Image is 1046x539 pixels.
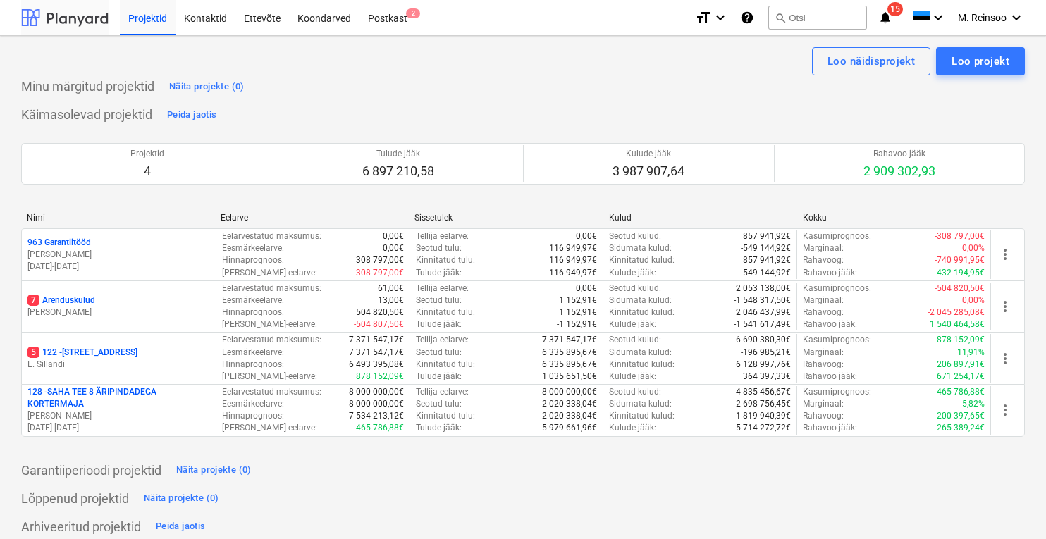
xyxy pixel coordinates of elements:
[803,242,844,254] p: Marginaal :
[152,516,209,538] button: Peida jaotis
[937,371,985,383] p: 671 254,17€
[416,347,462,359] p: Seotud tulu :
[812,47,930,75] button: Loo näidisprojekt
[609,283,661,295] p: Seotud kulud :
[542,347,597,359] p: 6 335 895,67€
[878,9,892,26] i: notifications
[863,163,935,180] p: 2 909 302,93
[414,213,597,223] div: Sissetulek
[803,295,844,306] p: Marginaal :
[349,398,404,410] p: 8 000 000,00€
[27,295,95,306] p: Arenduskulud
[549,254,597,266] p: 116 949,97€
[613,148,684,160] p: Kulude jääk
[416,283,469,295] p: Tellija eelarve :
[416,410,475,422] p: Kinnitatud tulu :
[21,462,161,479] p: Garantiiperioodi projektid
[743,230,791,242] p: 857 941,92€
[130,148,164,160] p: Projektid
[378,283,404,295] p: 61,00€
[416,371,462,383] p: Tulude jääk :
[803,386,871,398] p: Kasumiprognoos :
[976,471,1046,539] iframe: Chat Widget
[349,347,404,359] p: 7 371 547,17€
[803,213,985,223] div: Kokku
[176,462,252,478] div: Näita projekte (0)
[609,371,656,383] p: Kulude jääk :
[734,295,791,306] p: -1 548 317,50€
[803,422,857,434] p: Rahavoo jääk :
[997,246,1014,263] span: more_vert
[741,267,791,279] p: -549 144,92€
[222,306,284,318] p: Hinnaprognoos :
[542,359,597,371] p: 6 335 895,67€
[736,386,791,398] p: 4 835 456,67€
[609,213,792,223] div: Kulud
[140,488,223,510] button: Näita projekte (0)
[935,283,985,295] p: -504 820,50€
[930,318,985,330] p: 1 540 464,58€
[712,9,729,26] i: keyboard_arrow_down
[27,261,210,273] p: [DATE] - [DATE]
[356,254,404,266] p: 308 797,00€
[349,386,404,398] p: 8 000 000,00€
[222,267,317,279] p: [PERSON_NAME]-eelarve :
[542,422,597,434] p: 5 979 661,96€
[576,283,597,295] p: 0,00€
[609,422,656,434] p: Kulude jääk :
[356,422,404,434] p: 465 786,88€
[609,295,672,306] p: Sidumata kulud :
[803,318,857,330] p: Rahavoo jääk :
[863,148,935,160] p: Rahavoo jääk
[27,359,210,371] p: E. Sillandi
[378,295,404,306] p: 13,00€
[27,295,39,306] span: 7
[803,410,844,422] p: Rahavoog :
[736,359,791,371] p: 6 128 997,76€
[27,386,210,410] p: 128 - SAHA TEE 8 ÄRIPINDADEGA KORTERMAJA
[549,242,597,254] p: 116 949,97€
[997,298,1014,315] span: more_vert
[803,371,857,383] p: Rahavoo jääk :
[383,230,404,242] p: 0,00€
[557,318,597,330] p: -1 152,91€
[349,410,404,422] p: 7 534 213,12€
[416,398,462,410] p: Seotud tulu :
[21,490,129,507] p: Lõppenud projektid
[356,306,404,318] p: 504 820,50€
[222,410,284,422] p: Hinnaprognoos :
[222,295,284,306] p: Eesmärkeelarve :
[416,267,462,279] p: Tulude jääk :
[734,318,791,330] p: -1 541 617,49€
[936,47,1025,75] button: Loo projekt
[736,283,791,295] p: 2 053 138,00€
[609,242,672,254] p: Sidumata kulud :
[27,347,137,359] p: 122 - [STREET_ADDRESS]
[27,295,210,318] div: 7Arenduskulud[PERSON_NAME]
[416,306,475,318] p: Kinnitatud tulu :
[166,75,248,98] button: Näita projekte (0)
[27,347,39,358] span: 5
[775,12,786,23] span: search
[559,295,597,306] p: 1 152,91€
[1008,9,1025,26] i: keyboard_arrow_down
[542,398,597,410] p: 2 020 338,04€
[740,9,754,26] i: Abikeskus
[937,267,985,279] p: 432 194,95€
[609,334,661,346] p: Seotud kulud :
[221,213,403,223] div: Eelarve
[416,359,475,371] p: Kinnitatud tulu :
[962,242,985,254] p: 0,00%
[930,9,947,26] i: keyboard_arrow_down
[935,254,985,266] p: -740 991,95€
[416,422,462,434] p: Tulude jääk :
[416,230,469,242] p: Tellija eelarve :
[962,398,985,410] p: 5,82%
[736,398,791,410] p: 2 698 756,45€
[27,306,210,318] p: [PERSON_NAME]
[27,249,210,261] p: [PERSON_NAME]
[613,163,684,180] p: 3 987 907,64
[21,78,154,95] p: Minu märgitud projektid
[937,422,985,434] p: 265 389,24€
